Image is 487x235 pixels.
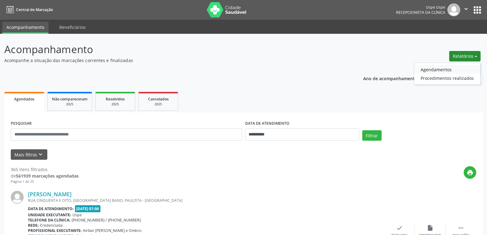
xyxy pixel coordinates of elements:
b: Unidade executante: [28,212,71,217]
p: Ano de acompanhamento [363,74,418,82]
a: Procedimentos realizados [414,74,480,82]
b: Profissional executante: [28,228,82,233]
div: 365 itens filtrados [11,166,79,173]
button: Filtrar [362,130,382,141]
div: Uspe Uspe [396,5,445,10]
img: img [11,191,24,204]
label: DATA DE ATENDIMENTO [245,119,289,128]
strong: 561939 marcações agendadas [16,173,79,179]
button:  [460,3,472,16]
i:  [458,225,464,231]
a: Acompanhamento [2,22,49,34]
span: Credenciada [40,223,63,228]
b: Data de atendimento: [28,206,74,211]
span: Resolvidos [106,96,125,102]
a: [PERSON_NAME] [28,191,72,198]
span: Agendados [14,96,34,102]
i: insert_drive_file [427,225,434,231]
label: PESQUISAR [11,119,32,128]
div: Página 1 de 25 [11,179,79,184]
span: [PHONE_NUMBER] / [PHONE_NUMBER] [72,217,141,223]
div: RUA CINQUENTA E OITO, [GEOGRAPHIC_DATA] BAIXO, PAULISTA - [GEOGRAPHIC_DATA] [28,198,384,203]
span: Central de Marcação [16,7,53,12]
a: Central de Marcação [4,5,53,15]
a: Agendamentos [414,65,480,74]
span: Airllan [PERSON_NAME] e Ombro [83,228,141,233]
button: Relatórios [449,51,481,61]
i:  [463,6,469,12]
i: check [396,225,403,231]
span: Uspe [73,212,82,217]
button: print [464,166,476,179]
div: 2025 [143,102,174,107]
button: Mais filtroskeyboard_arrow_down [11,149,47,160]
b: Telefone da clínica: [28,217,70,223]
ul: Relatórios [414,63,481,85]
span: Cancelados [148,96,169,102]
i: keyboard_arrow_down [37,151,44,158]
i: print [467,169,473,176]
a: Beneficiários [55,22,90,33]
span: [DATE] 07:00 [75,205,101,212]
img: img [447,3,460,16]
div: 2025 [52,102,88,107]
p: Acompanhe a situação das marcações correntes e finalizadas [4,57,339,64]
button: apps [472,5,483,15]
span: Recepcionista da clínica [396,10,445,15]
span: Não compareceram [52,96,88,102]
div: de [11,173,79,179]
b: Rede: [28,223,39,228]
div: 2025 [100,102,131,107]
p: Acompanhamento [4,42,339,57]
